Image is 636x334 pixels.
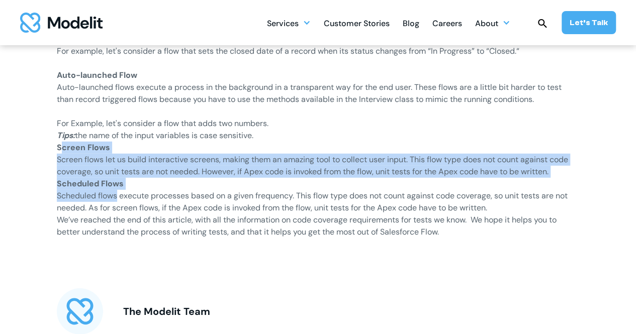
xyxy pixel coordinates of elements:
[57,70,137,80] strong: Auto-launched Flow
[57,118,580,130] p: For Example, let's consider a flow that adds two numbers.
[57,130,75,141] em: Tips:
[57,190,580,214] p: Scheduled flows execute processes based on a given frequency. This flow type does not count again...
[57,81,580,118] p: Auto-launched flows execute a process in the background in a transparent way for the end user. Th...
[20,13,103,33] img: modelit logo
[20,13,103,33] a: home
[403,15,419,34] div: Blog
[324,15,390,34] div: Customer Stories
[267,15,299,34] div: Services
[475,15,498,34] div: About
[57,214,580,238] p: We’ve reached the end of this article, with all the information on code coverage requirements for...
[432,15,462,34] div: Careers
[324,13,390,33] a: Customer Stories
[403,13,419,33] a: Blog
[57,154,580,178] p: Screen flows let us build interactive screens, making them an amazing tool to collect user input....
[570,17,608,28] div: Let’s Talk
[432,13,462,33] a: Careers
[57,130,580,142] p: the name of the input variables is case sensitive.
[57,57,580,69] p: ‍
[57,178,124,189] strong: Scheduled Flows
[562,11,616,34] a: Let’s Talk
[57,69,580,81] p: ‍
[267,13,311,33] div: Services
[123,304,210,318] div: The Modelit Team
[475,13,510,33] div: About
[57,45,580,57] p: For example, let's consider a flow that sets the closed date of a record when its status changes ...
[57,142,110,153] strong: Screen Flows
